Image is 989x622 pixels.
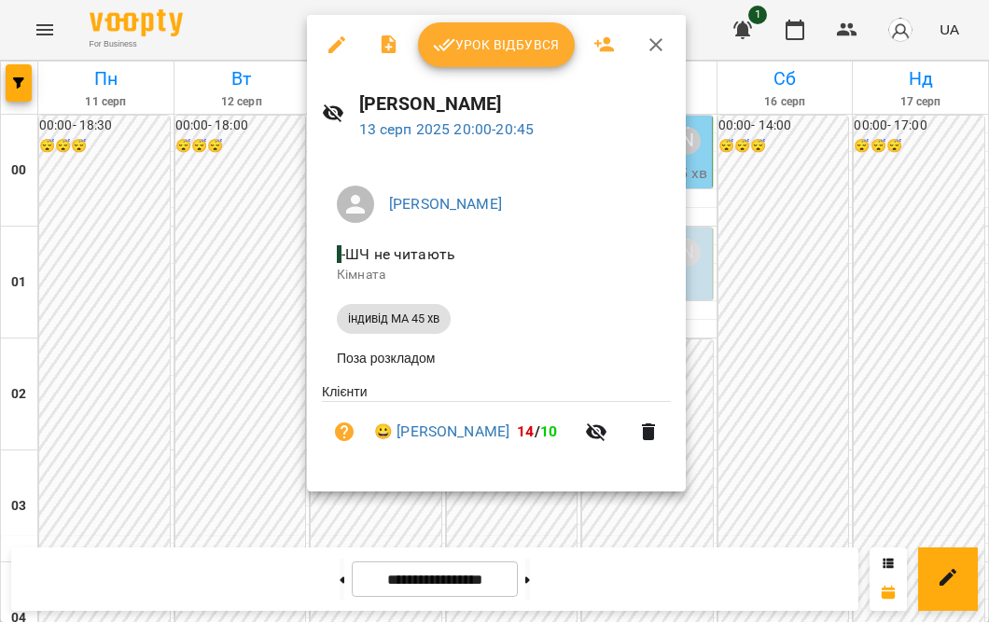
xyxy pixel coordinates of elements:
[540,422,557,440] span: 10
[322,341,671,375] li: Поза розкладом
[359,120,535,138] a: 13 серп 2025 20:00-20:45
[517,422,557,440] b: /
[337,245,459,263] span: - ШЧ не читають
[337,311,451,327] span: індивід МА 45 хв
[517,422,534,440] span: 14
[389,195,502,213] a: [PERSON_NAME]
[418,22,575,67] button: Урок відбувся
[337,266,656,284] p: Кімната
[322,382,671,469] ul: Клієнти
[374,421,509,443] a: 😀 [PERSON_NAME]
[359,90,671,118] h6: [PERSON_NAME]
[322,409,367,454] button: Візит ще не сплачено. Додати оплату?
[433,34,560,56] span: Урок відбувся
